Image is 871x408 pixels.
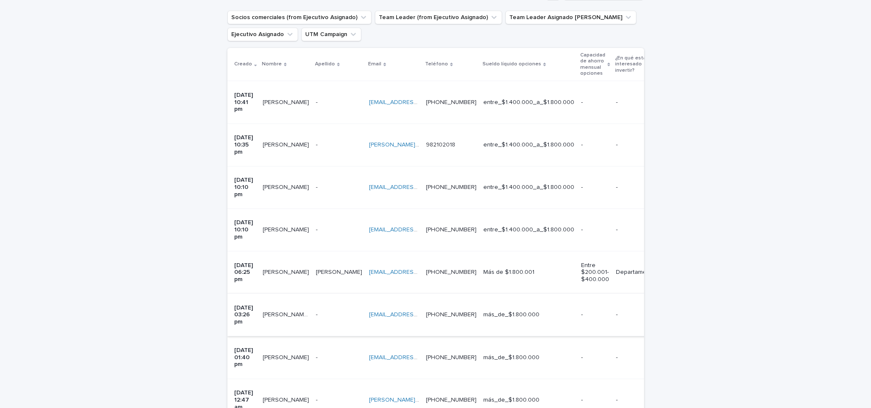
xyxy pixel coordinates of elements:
button: Team Leader (from Ejecutivo Asignado) [375,11,502,24]
p: Entre $200.001- $400.000 [581,262,609,283]
p: [DATE] 10:10 pm [234,219,256,240]
a: [EMAIL_ADDRESS][DOMAIN_NAME] [369,312,465,318]
a: [PERSON_NAME][EMAIL_ADDRESS][PERSON_NAME][DOMAIN_NAME] [369,142,558,148]
p: Más de $1.800.001 [483,269,574,276]
p: - [616,99,658,106]
p: - [581,184,609,191]
button: Team Leader Asignado LLamados [505,11,636,24]
p: Capacidad de ahorro mensual opciones [580,51,605,79]
p: [DATE] 06:25 pm [234,262,256,283]
a: [EMAIL_ADDRESS][DOMAIN_NAME] [369,99,465,105]
p: - [316,140,319,149]
a: [PHONE_NUMBER] [426,312,477,318]
p: Creado [234,59,252,69]
p: Pablo Valdivia Ramires [263,182,311,191]
p: Nombre [262,59,282,69]
p: Sueldo líquido opciones [482,59,541,69]
a: [PHONE_NUMBER] [426,99,477,105]
p: [DATE] 10:41 pm [234,92,256,113]
p: Teléfono [425,59,448,69]
a: [PHONE_NUMBER] [426,397,477,403]
p: más_de_$1.800.000 [483,311,574,318]
p: - [316,225,319,234]
p: - [316,310,319,318]
p: [DATE] 10:10 pm [234,177,256,198]
p: - [581,99,609,106]
a: [EMAIL_ADDRESS][DOMAIN_NAME] [369,355,465,360]
p: - [616,141,658,149]
p: - [581,311,609,318]
p: Email [368,59,381,69]
p: Cesar Rodríguez castro [263,225,311,234]
button: Ejecutivo Asignado [227,28,298,41]
a: [PHONE_NUMBER] [426,355,477,360]
p: [DATE] 01:40 pm [234,347,256,368]
p: entre_$1.400.000_a_$1.800.000 [483,184,574,191]
p: - [316,395,319,404]
p: [PERSON_NAME] [263,140,311,149]
p: - [616,354,658,361]
p: [DATE] 03:26 pm [234,304,256,326]
a: [PHONE_NUMBER] [426,227,477,233]
p: - [581,397,609,404]
p: - [616,226,658,234]
p: [DATE] 10:35 pm [234,134,256,155]
p: [PERSON_NAME] [263,267,311,276]
p: - [616,184,658,191]
p: entre_$1.400.000_a_$1.800.000 [483,141,574,149]
p: Sandra Ortiz Ojeda [263,310,311,318]
p: viviana soto escobar [263,395,311,404]
a: [PHONE_NUMBER] [426,184,477,190]
p: [PERSON_NAME] [316,267,364,276]
p: Apellido [315,59,335,69]
p: - [581,226,609,234]
p: - [581,141,609,149]
p: más_de_$1.800.000 [483,397,574,404]
p: entre_$1.400.000_a_$1.800.000 [483,226,574,234]
p: ¿En qué estás interesado invertir? [615,53,655,75]
button: Socios comerciales (from Ejecutivo Asignado) [227,11,372,24]
button: UTM Campaign [301,28,361,41]
p: - [616,311,658,318]
p: - [316,97,319,106]
a: [PHONE_NUMBER] [426,269,477,275]
p: Mary Villarroel [263,352,311,361]
p: Departamentos [616,269,658,276]
a: [EMAIL_ADDRESS][DOMAIN_NAME] [369,227,465,233]
p: - [581,354,609,361]
p: entre_$1.400.000_a_$1.800.000 [483,99,574,106]
p: - [316,182,319,191]
a: [EMAIL_ADDRESS][DOMAIN_NAME] [369,269,465,275]
a: 982102018 [426,142,455,148]
p: más_de_$1.800.000 [483,354,574,361]
p: - [616,397,658,404]
a: [PERSON_NAME][EMAIL_ADDRESS][DOMAIN_NAME] [369,397,511,403]
a: [EMAIL_ADDRESS][DOMAIN_NAME] [369,184,465,190]
p: Xaviera Mencarini [263,97,311,106]
p: - [316,352,319,361]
